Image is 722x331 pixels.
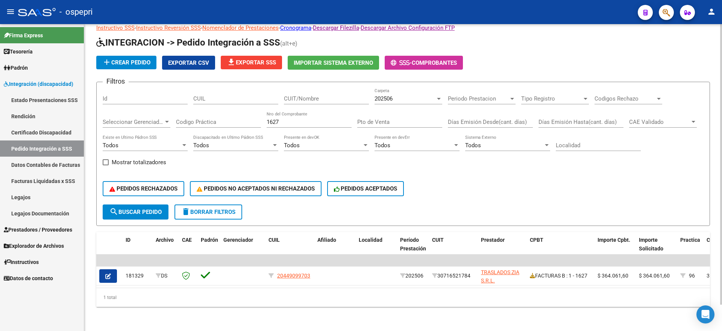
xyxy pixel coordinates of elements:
datatable-header-cell: ID [123,232,153,265]
div: 30716521784 [432,272,475,280]
span: Instructivos [4,258,39,266]
span: Todos [103,142,118,149]
span: $ 364.061,60 [598,273,628,279]
button: Borrar Filtros [174,204,242,220]
span: Todos [284,142,300,149]
datatable-header-cell: CPBT [527,232,595,265]
span: Localidad [359,237,382,243]
span: - [391,59,412,66]
span: Seleccionar Gerenciador [103,119,164,125]
div: Open Intercom Messenger [696,305,714,323]
mat-icon: file_download [227,58,236,67]
span: 3.499 [707,273,720,279]
datatable-header-cell: Gerenciador [220,232,265,265]
datatable-header-cell: Importe Solicitado [636,232,677,265]
span: ID [126,237,130,243]
span: Todos [375,142,390,149]
datatable-header-cell: Archivo [153,232,179,265]
a: Descargar Archivo Configuración FTP [361,24,455,31]
button: Crear Pedido [96,56,156,69]
mat-icon: menu [6,7,15,16]
span: $ 364.061,60 [639,273,670,279]
span: Importe Cpbt. [598,237,630,243]
span: - ospepri [59,4,93,20]
datatable-header-cell: Localidad [356,232,397,265]
span: Exportar CSV [168,59,209,66]
span: INTEGRACION -> Pedido Integración a SSS [96,37,280,48]
span: PEDIDOS ACEPTADOS [334,185,397,192]
span: Codigos Rechazo [595,95,655,102]
span: Prestador [481,237,505,243]
span: (alt+e) [280,40,297,47]
span: Buscar Pedido [109,209,162,215]
span: Todos [193,142,209,149]
a: Instructivo SSS [96,24,135,31]
mat-icon: person [707,7,716,16]
span: Mostrar totalizadores [112,158,166,167]
span: CPBT [530,237,543,243]
div: 202506 [400,272,426,280]
a: Nomenclador de Prestaciones [202,24,279,31]
button: Importar Sistema Externo [288,56,379,70]
h3: Filtros [103,76,129,87]
a: Cronograma [280,24,311,31]
div: FACTURAS B : 1 - 1627 [530,272,592,280]
span: TRASLADOS ZIA S.R.L. [481,269,519,284]
button: Buscar Pedido [103,204,168,220]
span: Crear Pedido [102,59,150,66]
a: Instructivo Reversión SSS [136,24,201,31]
span: Gerenciador [223,237,253,243]
div: 1 total [96,288,710,307]
datatable-header-cell: Prestador [478,232,527,265]
span: CUIL [268,237,280,243]
span: Prestadores / Proveedores [4,226,72,234]
span: Archivo [156,237,174,243]
span: Integración (discapacidad) [4,80,73,88]
mat-icon: delete [181,207,190,216]
span: Tesorería [4,47,33,56]
datatable-header-cell: CUIL [265,232,314,265]
span: 202506 [375,95,393,102]
a: Descargar Filezilla [313,24,359,31]
div: DS [156,272,176,280]
span: Afiliado [317,237,336,243]
span: Datos de contacto [4,274,53,282]
span: Exportar SSS [227,59,276,66]
span: CAE Validado [629,119,690,125]
datatable-header-cell: Período Prestación [397,232,429,265]
button: PEDIDOS RECHAZADOS [103,181,184,196]
span: Importe Solicitado [639,237,663,252]
datatable-header-cell: Practica [677,232,704,265]
span: Comprobantes [412,59,457,66]
mat-icon: add [102,58,111,67]
span: Padrón [4,64,28,72]
button: Exportar CSV [162,56,215,70]
span: 96 [689,273,695,279]
span: Borrar Filtros [181,209,235,215]
button: Exportar SSS [221,56,282,69]
span: Firma Express [4,31,43,40]
span: Periodo Prestacion [448,95,509,102]
span: Tipo Registro [521,95,582,102]
span: PEDIDOS RECHAZADOS [109,185,177,192]
button: PEDIDOS ACEPTADOS [327,181,404,196]
button: -Comprobantes [385,56,463,70]
mat-icon: search [109,207,118,216]
button: PEDIDOS NO ACEPTADOS NI RECHAZADOS [190,181,322,196]
span: Explorador de Archivos [4,242,64,250]
span: PEDIDOS NO ACEPTADOS NI RECHAZADOS [197,185,315,192]
span: CAE [182,237,192,243]
span: CUIT [432,237,444,243]
span: Período Prestación [400,237,426,252]
span: Practica [680,237,700,243]
span: Todos [465,142,481,149]
datatable-header-cell: Importe Cpbt. [595,232,636,265]
div: 181329 [126,272,150,280]
span: Padrón [201,237,218,243]
datatable-header-cell: CAE [179,232,198,265]
datatable-header-cell: Padrón [198,232,220,265]
span: Importar Sistema Externo [294,59,373,66]
span: 20449099703 [277,273,310,279]
p: - - - - - [96,24,710,32]
datatable-header-cell: CUIT [429,232,478,265]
